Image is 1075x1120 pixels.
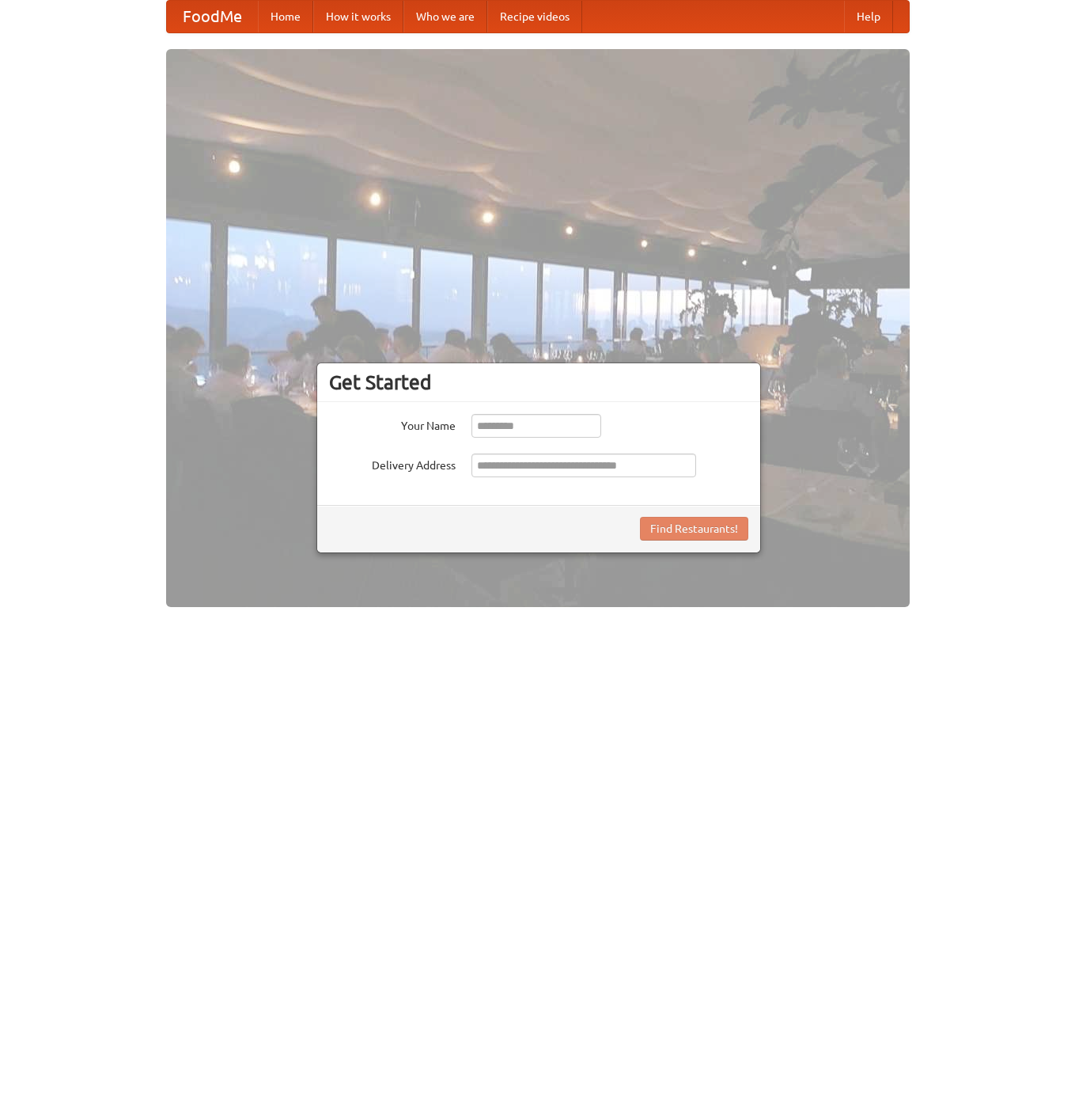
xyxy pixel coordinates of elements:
[640,517,748,541] button: Find Restaurants!
[329,414,456,434] label: Your Name
[167,1,258,32] a: FoodMe
[329,454,456,473] label: Delivery Address
[313,1,403,32] a: How it works
[403,1,487,32] a: Who we are
[487,1,582,32] a: Recipe videos
[329,370,748,394] h3: Get Started
[844,1,893,32] a: Help
[258,1,313,32] a: Home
